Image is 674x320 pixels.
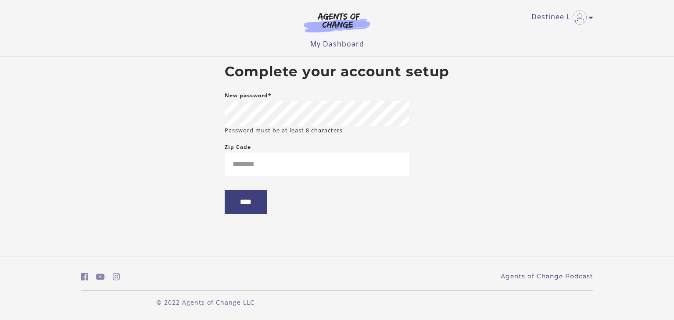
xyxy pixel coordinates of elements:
[96,270,105,283] a: https://www.youtube.com/c/AgentsofChangeTestPrepbyMeaganMitchell (Open in a new window)
[225,126,343,135] small: Password must be at least 8 characters
[225,142,251,153] label: Zip Code
[225,64,449,80] h2: Complete your account setup
[113,273,120,281] i: https://www.instagram.com/agentsofchangeprep/ (Open in a new window)
[113,270,120,283] a: https://www.instagram.com/agentsofchangeprep/ (Open in a new window)
[81,270,88,283] a: https://www.facebook.com/groups/aswbtestprep (Open in a new window)
[225,90,272,101] label: New password*
[96,273,105,281] i: https://www.youtube.com/c/AgentsofChangeTestPrepbyMeaganMitchell (Open in a new window)
[531,11,589,25] a: Toggle menu
[295,12,379,32] img: Agents of Change Logo
[501,272,593,281] a: Agents of Change Podcast
[81,273,88,281] i: https://www.facebook.com/groups/aswbtestprep (Open in a new window)
[310,39,364,49] a: My Dashboard
[81,298,330,307] p: © 2022 Agents of Change LLC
